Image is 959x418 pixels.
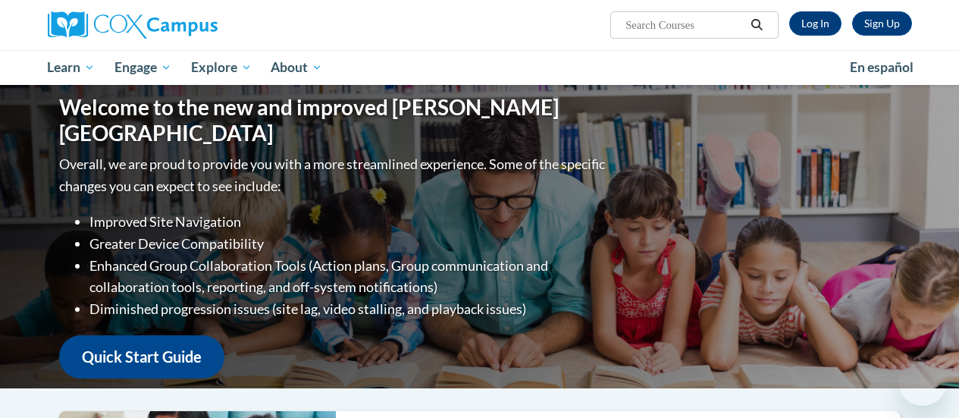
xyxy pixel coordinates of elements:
[59,153,609,197] p: Overall, we are proud to provide you with a more streamlined experience. Some of the specific cha...
[48,11,218,39] img: Cox Campus
[191,58,252,77] span: Explore
[89,211,609,233] li: Improved Site Navigation
[89,255,609,299] li: Enhanced Group Collaboration Tools (Action plans, Group communication and collaboration tools, re...
[840,52,923,83] a: En español
[852,11,912,36] a: Register
[850,59,914,75] span: En español
[38,50,105,85] a: Learn
[47,58,95,77] span: Learn
[789,11,841,36] a: Log In
[271,58,322,77] span: About
[105,50,181,85] a: Engage
[898,357,947,406] iframe: Button to launch messaging window
[745,16,768,34] button: Search
[261,50,332,85] a: About
[624,16,745,34] input: Search Courses
[36,50,923,85] div: Main menu
[89,298,609,320] li: Diminished progression issues (site lag, video stalling, and playback issues)
[181,50,262,85] a: Explore
[48,11,321,39] a: Cox Campus
[59,95,609,146] h1: Welcome to the new and improved [PERSON_NAME][GEOGRAPHIC_DATA]
[89,233,609,255] li: Greater Device Compatibility
[59,335,224,379] a: Quick Start Guide
[114,58,171,77] span: Engage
